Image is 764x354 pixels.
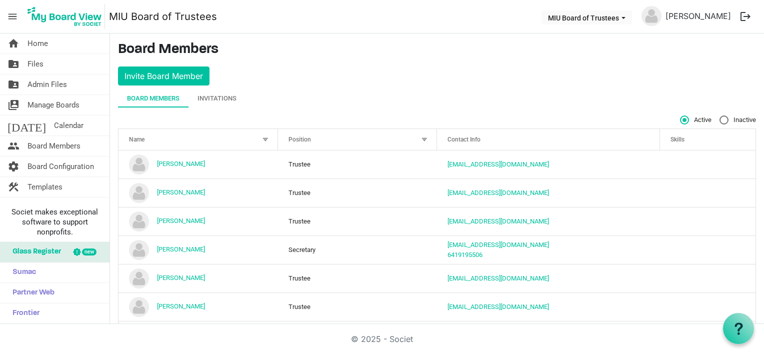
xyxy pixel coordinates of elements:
[129,154,149,174] img: no-profile-picture.svg
[157,245,205,253] a: [PERSON_NAME]
[447,251,482,258] a: 6419195506
[7,54,19,74] span: folder_shared
[351,334,413,344] a: © 2025 - Societ
[288,136,311,143] span: Position
[680,115,711,124] span: Active
[27,136,80,156] span: Board Members
[437,235,660,264] td: boardoftrustees@miu.edu6419195506 is template cell column header Contact Info
[447,189,549,196] a: [EMAIL_ADDRESS][DOMAIN_NAME]
[27,74,67,94] span: Admin Files
[4,207,105,237] span: Societ makes exceptional software to support nonprofits.
[660,150,755,178] td: is template cell column header Skills
[278,321,437,349] td: Trustee column header Position
[660,178,755,207] td: is template cell column header Skills
[437,150,660,178] td: yingwu.zhong@funplus.com is template cell column header Contact Info
[7,156,19,176] span: settings
[129,297,149,317] img: no-profile-picture.svg
[278,235,437,264] td: Secretary column header Position
[437,321,660,349] td: tkorgle@globalcountry.net is template cell column header Contact Info
[735,6,756,27] button: logout
[118,178,278,207] td: Brian Levine is template cell column header Name
[7,283,54,303] span: Partner Web
[129,268,149,288] img: no-profile-picture.svg
[447,274,549,282] a: [EMAIL_ADDRESS][DOMAIN_NAME]
[3,7,22,26] span: menu
[660,292,755,321] td: is template cell column header Skills
[437,207,660,235] td: bcurrivan@gmail.com is template cell column header Contact Info
[129,211,149,231] img: no-profile-picture.svg
[7,262,36,282] span: Sumac
[118,150,278,178] td: andy zhong is template cell column header Name
[157,274,205,281] a: [PERSON_NAME]
[27,156,94,176] span: Board Configuration
[24,4,105,29] img: My Board View Logo
[719,115,756,124] span: Inactive
[7,242,61,262] span: Glass Register
[27,54,43,74] span: Files
[278,178,437,207] td: Trustee column header Position
[118,41,756,58] h3: Board Members
[278,150,437,178] td: Trustee column header Position
[27,33,48,53] span: Home
[24,4,109,29] a: My Board View Logo
[118,264,278,292] td: James Davis is template cell column header Name
[54,115,83,135] span: Calendar
[118,321,278,349] td: Kwesi Orgle is template cell column header Name
[660,321,755,349] td: is template cell column header Skills
[437,264,660,292] td: jdavis@jimdavisimages.com is template cell column header Contact Info
[109,6,217,26] a: MIU Board of Trustees
[157,160,205,167] a: [PERSON_NAME]
[278,264,437,292] td: Trustee column header Position
[118,66,209,85] button: Invite Board Member
[27,177,62,197] span: Templates
[129,136,144,143] span: Name
[118,89,756,107] div: tab-header
[7,136,19,156] span: people
[660,207,755,235] td: is template cell column header Skills
[129,240,149,260] img: no-profile-picture.svg
[447,217,549,225] a: [EMAIL_ADDRESS][DOMAIN_NAME]
[660,235,755,264] td: is template cell column header Skills
[661,6,735,26] a: [PERSON_NAME]
[157,302,205,310] a: [PERSON_NAME]
[7,303,39,323] span: Frontier
[278,207,437,235] td: Trustee column header Position
[7,95,19,115] span: switch_account
[157,188,205,196] a: [PERSON_NAME]
[127,93,179,103] div: Board Members
[7,177,19,197] span: construction
[82,248,96,255] div: new
[447,160,549,168] a: [EMAIL_ADDRESS][DOMAIN_NAME]
[437,178,660,207] td: blevine@tm.org is template cell column header Contact Info
[447,241,549,248] a: [EMAIL_ADDRESS][DOMAIN_NAME]
[447,136,480,143] span: Contact Info
[541,10,632,24] button: MIU Board of Trustees dropdownbutton
[27,95,79,115] span: Manage Boards
[660,264,755,292] td: is template cell column header Skills
[118,207,278,235] td: Bruce Currivan is template cell column header Name
[437,292,660,321] td: keithwallace108@gmail.com is template cell column header Contact Info
[129,183,149,203] img: no-profile-picture.svg
[118,235,278,264] td: Elaine Guthrie is template cell column header Name
[118,292,278,321] td: Keith Wallace is template cell column header Name
[7,115,46,135] span: [DATE]
[197,93,236,103] div: Invitations
[447,303,549,310] a: [EMAIL_ADDRESS][DOMAIN_NAME]
[641,6,661,26] img: no-profile-picture.svg
[7,74,19,94] span: folder_shared
[278,292,437,321] td: Trustee column header Position
[7,33,19,53] span: home
[157,217,205,224] a: [PERSON_NAME]
[670,136,684,143] span: Skills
